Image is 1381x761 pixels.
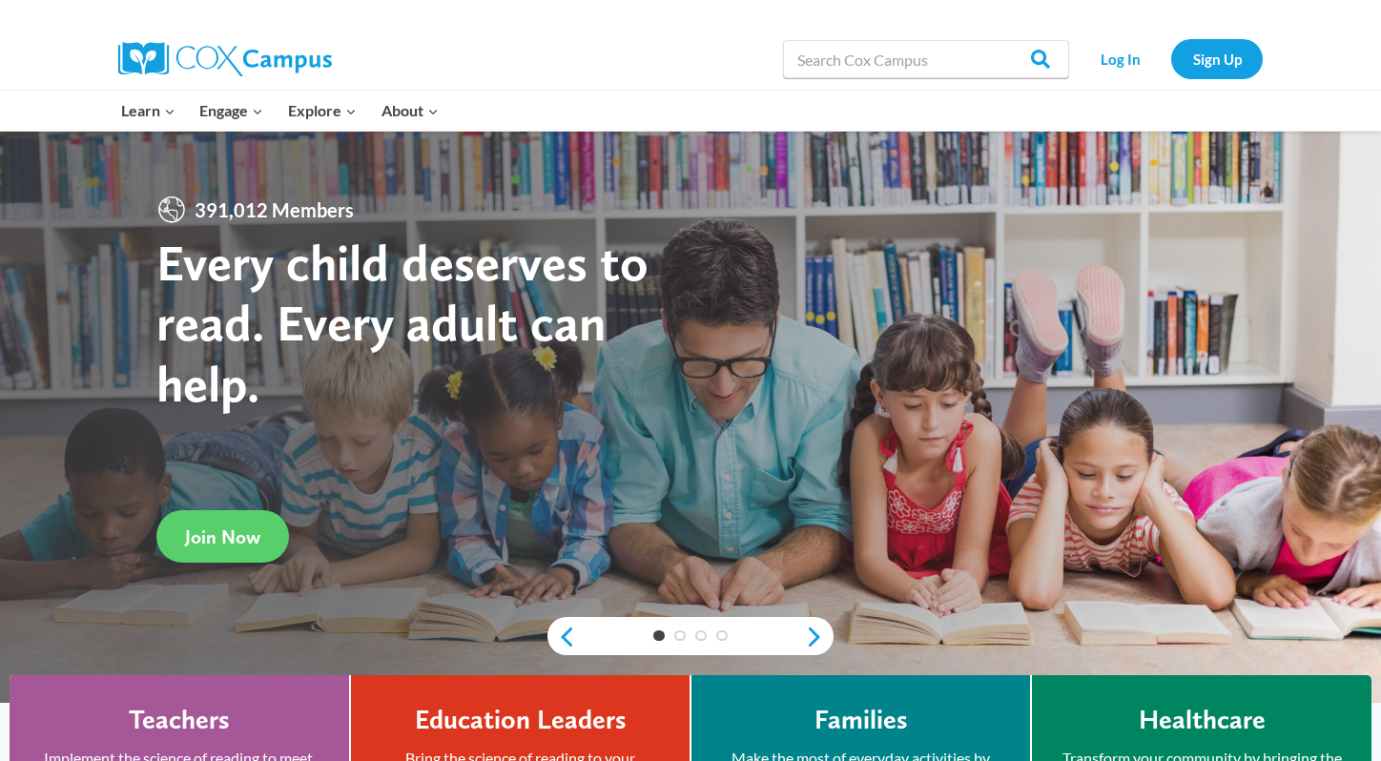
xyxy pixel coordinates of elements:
h4: Teachers [129,704,230,736]
span: Engage [199,98,263,123]
img: Cox Campus [118,42,332,76]
a: 1 [653,630,665,642]
a: 4 [716,630,728,642]
strong: Every child deserves to read. Every adult can help. [156,232,649,414]
span: 391,012 Members [187,195,361,225]
a: next [805,626,834,648]
a: Log In [1079,39,1162,78]
span: Join Now [185,525,260,548]
a: previous [547,626,576,648]
a: Join Now [156,510,289,563]
nav: Primary Navigation [109,91,450,131]
a: 2 [674,630,686,642]
a: 3 [695,630,707,642]
div: content slider buttons [547,618,834,656]
input: Search Cox Campus [783,40,1069,78]
span: Learn [121,98,175,123]
a: Sign Up [1171,39,1263,78]
span: Explore [288,98,357,123]
nav: Secondary Navigation [1079,39,1263,78]
h4: Families [814,704,908,736]
h4: Healthcare [1139,704,1266,736]
h4: Education Leaders [415,704,627,736]
span: About [381,98,439,123]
